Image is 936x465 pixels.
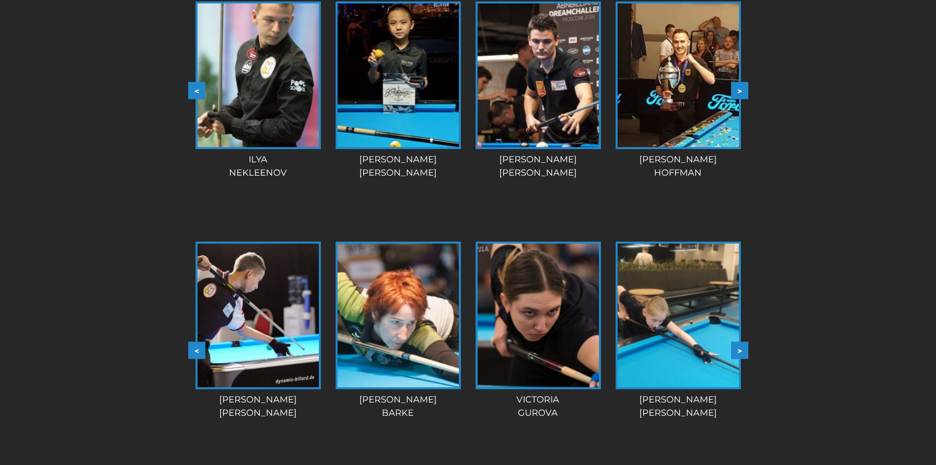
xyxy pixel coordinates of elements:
img: KonstantinStepanov2-225x320.jpg [477,3,598,147]
a: [PERSON_NAME]Hoffman [612,1,744,180]
div: [PERSON_NAME] [PERSON_NAME] [612,393,744,420]
div: Victoria Gurova [472,393,604,420]
img: victoria-gurova-225x320.jpg [477,244,598,387]
a: [PERSON_NAME][PERSON_NAME] [472,1,604,180]
img: jin-for-website-e1628181284509-225x320.jpg [337,3,458,147]
div: [PERSON_NAME] [PERSON_NAME] [472,153,604,180]
button: < [188,82,205,99]
button: > [731,342,748,359]
img: Alexandra-Dzuskaeva4-e1601304593812-225x320.jpg [617,244,738,387]
a: [PERSON_NAME][PERSON_NAME] [612,242,744,420]
img: Andrei-Dzuskaev-225x320.jpg [197,244,318,387]
img: Ilya-Nekleenov-225x320.jpg [197,3,318,147]
div: [PERSON_NAME] [PERSON_NAME] [192,393,324,420]
div: Ilya Nekleenov [192,153,324,180]
button: > [731,82,748,99]
a: [PERSON_NAME]Barke [332,242,464,420]
img: Patrick-Hofmann-225x320.jpg [617,3,738,147]
a: [PERSON_NAME][PERSON_NAME] [192,242,324,420]
button: < [188,342,205,359]
a: IlyaNekleenov [192,1,324,180]
div: [PERSON_NAME] Hoffman [612,153,744,180]
div: Carousel Navigation [188,342,748,359]
div: Carousel Navigation [188,82,748,99]
img: manou-5-225x320.jpg [337,244,458,387]
a: [PERSON_NAME][PERSON_NAME] [332,1,464,180]
div: [PERSON_NAME] [PERSON_NAME] [332,153,464,180]
a: VictoriaGurova [472,242,604,420]
div: [PERSON_NAME] Barke [332,393,464,420]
